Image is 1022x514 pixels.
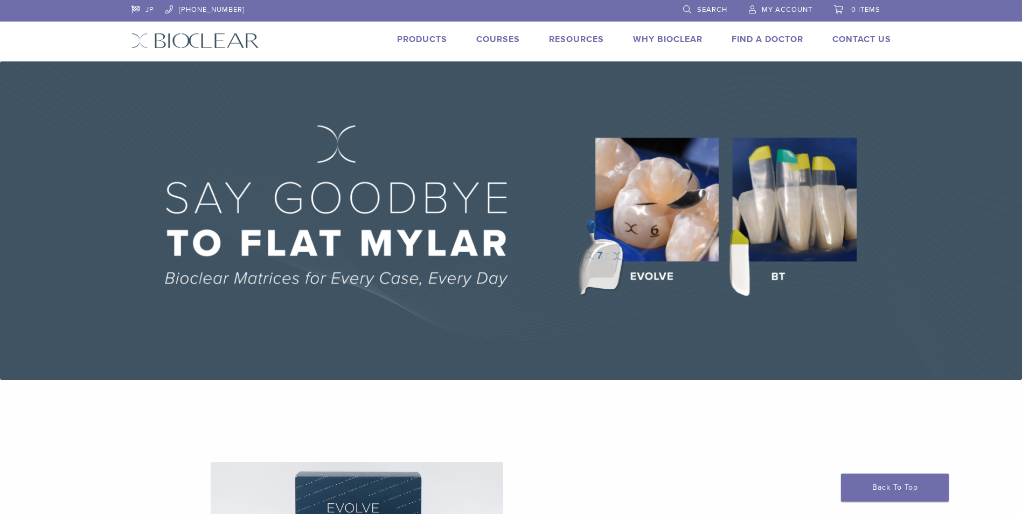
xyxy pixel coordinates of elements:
[549,34,604,45] a: Resources
[841,474,949,502] a: Back To Top
[732,34,803,45] a: Find A Doctor
[131,33,259,48] img: Bioclear
[762,5,812,14] span: My Account
[851,5,880,14] span: 0 items
[633,34,703,45] a: Why Bioclear
[832,34,891,45] a: Contact Us
[476,34,520,45] a: Courses
[697,5,727,14] span: Search
[397,34,447,45] a: Products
